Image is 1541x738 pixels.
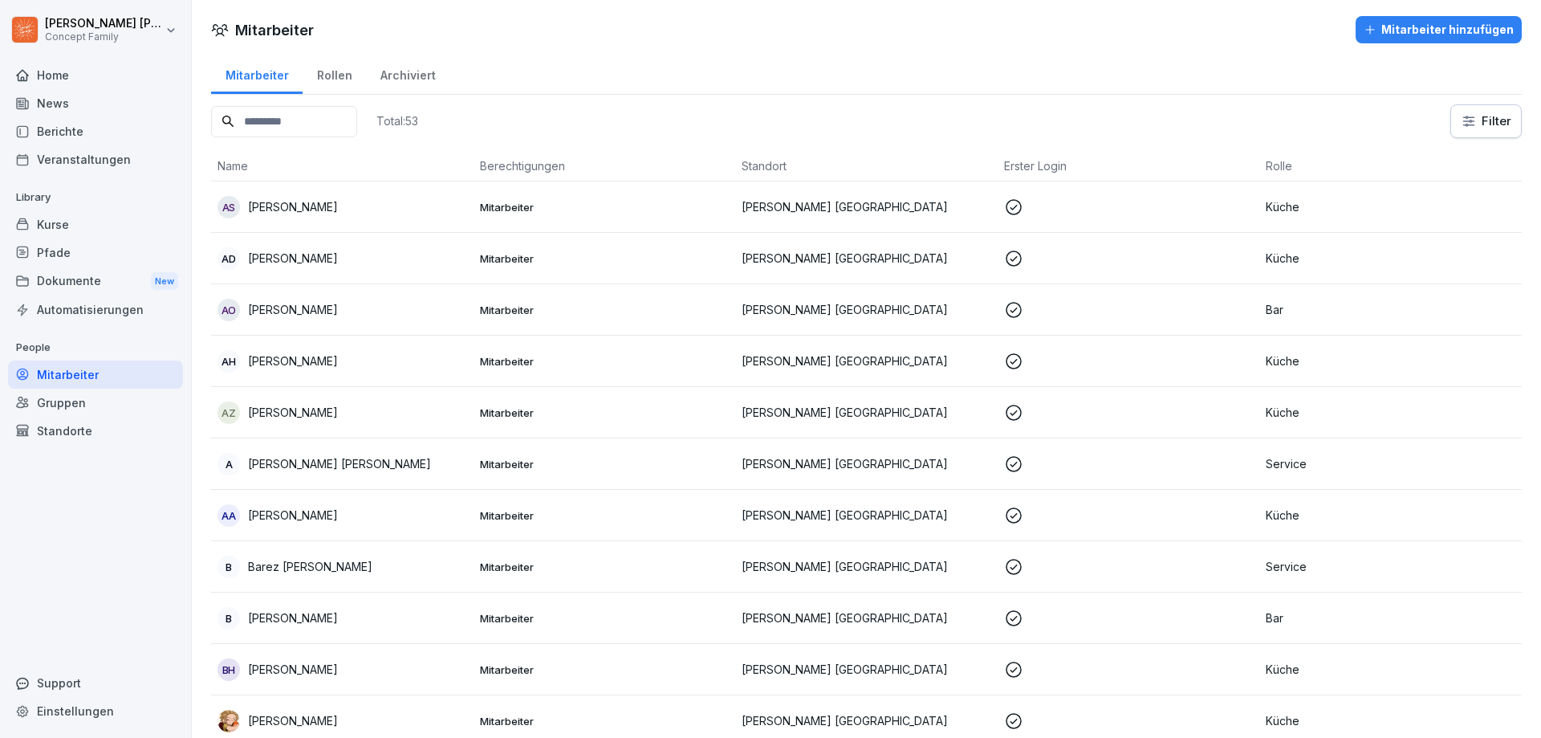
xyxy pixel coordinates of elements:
img: gl91fgz8pjwqs931pqurrzcv.png [218,710,240,732]
div: AO [218,299,240,321]
div: AZ [218,402,240,424]
th: Standort [735,151,998,181]
p: Mitarbeiter [480,560,730,574]
th: Rolle [1259,151,1522,181]
p: [PERSON_NAME] [GEOGRAPHIC_DATA] [742,250,991,267]
p: Mitarbeiter [480,457,730,471]
a: Einstellungen [8,697,183,725]
p: Concept Family [45,31,162,43]
a: News [8,89,183,117]
p: [PERSON_NAME] [GEOGRAPHIC_DATA] [742,661,991,678]
p: [PERSON_NAME] [GEOGRAPHIC_DATA] [742,404,991,421]
a: Mitarbeiter [211,53,303,94]
p: [PERSON_NAME] [GEOGRAPHIC_DATA] [742,353,991,369]
p: Küche [1266,712,1515,729]
p: Küche [1266,507,1515,524]
a: Kurse [8,210,183,239]
div: AA [218,504,240,527]
div: New [151,272,178,291]
p: Bar [1266,301,1515,318]
p: [PERSON_NAME] [GEOGRAPHIC_DATA] [742,558,991,575]
a: Veranstaltungen [8,145,183,173]
a: Pfade [8,239,183,267]
p: [PERSON_NAME] [GEOGRAPHIC_DATA] [742,507,991,524]
p: [PERSON_NAME] [GEOGRAPHIC_DATA] [742,712,991,729]
div: Support [8,669,183,697]
a: DokumenteNew [8,267,183,296]
p: Mitarbeiter [480,200,730,214]
div: AS [218,196,240,218]
p: [PERSON_NAME] [248,198,338,215]
a: Standorte [8,417,183,445]
p: Mitarbeiter [480,251,730,266]
p: [PERSON_NAME] [GEOGRAPHIC_DATA] [742,301,991,318]
div: A [218,453,240,475]
a: Automatisierungen [8,296,183,324]
p: Küche [1266,353,1515,369]
p: Mitarbeiter [480,508,730,523]
a: Rollen [303,53,366,94]
h1: Mitarbeiter [235,19,314,41]
p: [PERSON_NAME] [248,404,338,421]
p: [PERSON_NAME] [248,610,338,626]
p: [PERSON_NAME] [PERSON_NAME] [45,17,162,31]
p: Mitarbeiter [480,303,730,317]
p: Küche [1266,404,1515,421]
p: [PERSON_NAME] [GEOGRAPHIC_DATA] [742,198,991,215]
p: [PERSON_NAME] [248,353,338,369]
p: [PERSON_NAME] [GEOGRAPHIC_DATA] [742,455,991,472]
p: Mitarbeiter [480,354,730,369]
p: [PERSON_NAME] [248,712,338,729]
th: Erster Login [998,151,1260,181]
a: Archiviert [366,53,449,94]
p: [PERSON_NAME] [PERSON_NAME] [248,455,431,472]
th: Berechtigungen [474,151,736,181]
p: Library [8,185,183,210]
p: People [8,335,183,361]
p: Küche [1266,198,1515,215]
p: Service [1266,558,1515,575]
p: [PERSON_NAME] [248,250,338,267]
button: Mitarbeiter hinzufügen [1356,16,1522,43]
p: Service [1266,455,1515,472]
p: Barez [PERSON_NAME] [248,558,372,575]
p: [PERSON_NAME] [GEOGRAPHIC_DATA] [742,610,991,626]
p: Bar [1266,610,1515,626]
p: Total: 53 [376,113,418,128]
p: Mitarbeiter [480,663,730,677]
th: Name [211,151,474,181]
a: Gruppen [8,389,183,417]
p: Mitarbeiter [480,406,730,420]
a: Berichte [8,117,183,145]
p: Küche [1266,661,1515,678]
p: Mitarbeiter [480,611,730,626]
div: AD [218,247,240,270]
p: [PERSON_NAME] [248,661,338,678]
a: Mitarbeiter [8,361,183,389]
div: B [218,556,240,578]
div: AH [218,350,240,373]
p: Mitarbeiter [480,714,730,728]
p: [PERSON_NAME] [248,507,338,524]
div: Dokumente [8,267,183,296]
div: BH [218,658,240,681]
a: Home [8,61,183,89]
button: Filter [1451,105,1521,137]
p: Küche [1266,250,1515,267]
div: Filter [1461,113,1511,129]
div: B [218,607,240,630]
